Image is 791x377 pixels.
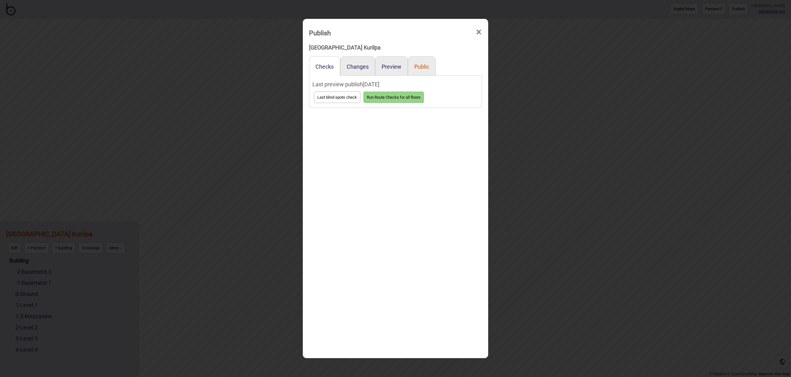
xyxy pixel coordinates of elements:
button: Public [414,63,429,70]
span: × [476,22,482,42]
button: Checks [315,63,334,70]
button: Last blind spots check [314,92,360,103]
div: Publish [309,26,331,40]
button: Preview [382,63,401,70]
button: Run Route Checks for all floors [363,92,424,103]
div: Last preview publish [DATE] [312,79,479,90]
div: [GEOGRAPHIC_DATA] Kurilpa [309,42,482,53]
button: Changes [347,63,369,70]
